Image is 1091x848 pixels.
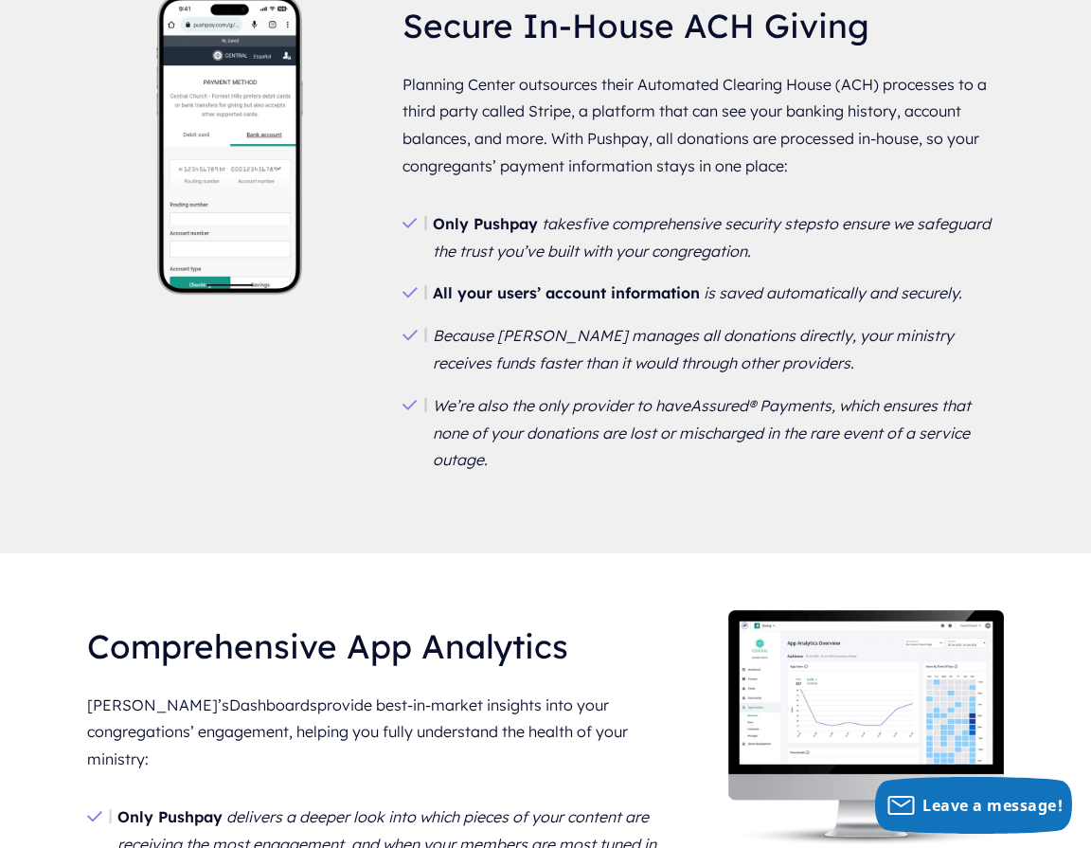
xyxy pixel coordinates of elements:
em: takes to ensure we safeguard the trust you’ve built with your congregation. [433,214,991,261]
h3: Comprehensive App Analytics [87,610,689,684]
button: Leave a message! [875,777,1072,834]
p: Planning Center outsources their Automated Clearing House (ACH) processes to a third party called... [402,63,1004,188]
a: five comprehensive security steps [581,214,823,233]
em: We’re also the only provider to have , which ensures that none of your donations are lost or misc... [433,396,971,470]
b: Only Pushpay [433,214,538,233]
a: Assured® Payments [690,396,832,415]
b: All your users’ account information [433,283,700,302]
p: [PERSON_NAME]’s provide best-in-market insights into your congregations’ engagement, helping you ... [87,684,689,781]
b: Only Pushpay [117,807,223,826]
span: Leave a message! [922,795,1063,816]
em: is saved automatically and securely. [704,283,962,302]
em: Because [PERSON_NAME] manages all donations directly, your ministry receives funds faster than it... [433,326,954,372]
a: Dashboards [229,695,317,714]
picture: PCO-Compare-Page_Analytics_V2 [728,614,1004,633]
